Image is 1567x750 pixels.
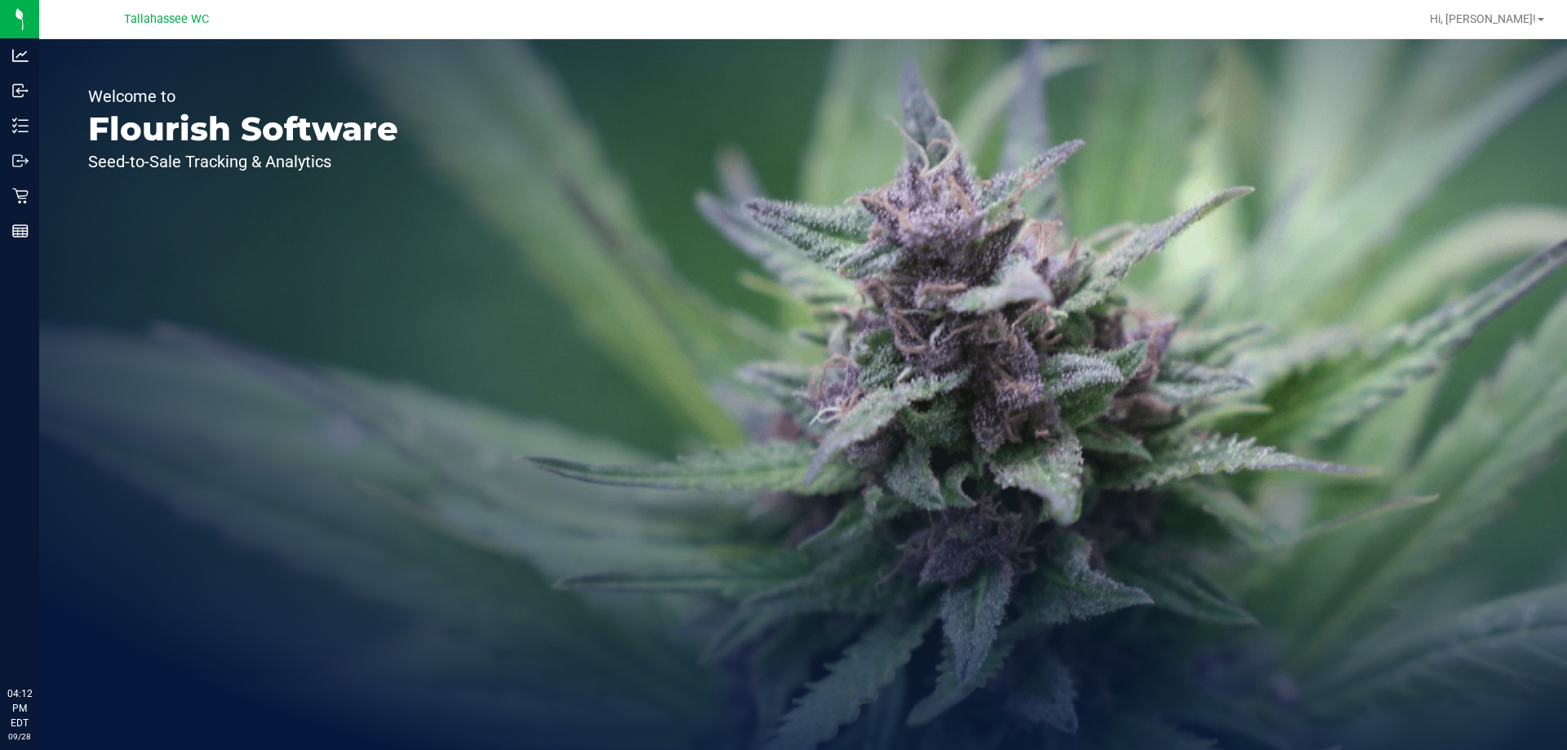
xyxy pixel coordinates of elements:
iframe: Resource center [16,619,65,668]
inline-svg: Analytics [12,47,29,64]
p: Seed-to-Sale Tracking & Analytics [88,153,398,170]
p: Welcome to [88,88,398,104]
inline-svg: Outbound [12,153,29,169]
inline-svg: Inbound [12,82,29,99]
inline-svg: Reports [12,223,29,239]
inline-svg: Retail [12,188,29,204]
p: 09/28 [7,730,32,743]
p: 04:12 PM EDT [7,686,32,730]
span: Hi, [PERSON_NAME]! [1430,12,1536,25]
span: Tallahassee WC [124,12,209,26]
p: Flourish Software [88,113,398,145]
inline-svg: Inventory [12,118,29,134]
